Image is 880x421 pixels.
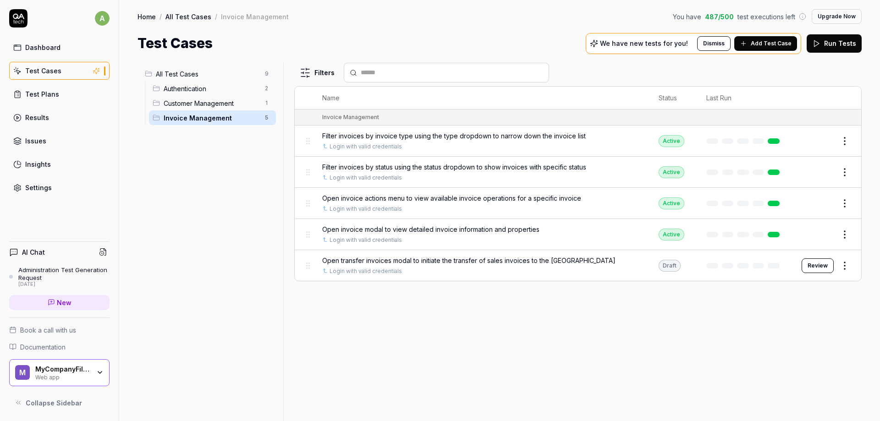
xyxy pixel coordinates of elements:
span: All Test Cases [156,69,259,79]
div: Administration Test Generation Request [18,266,110,281]
tr: Filter invoices by invoice type using the type dropdown to narrow down the invoice listLogin with... [295,126,861,157]
span: New [57,298,71,307]
span: Authentication [164,84,259,93]
span: Documentation [20,342,66,352]
p: We have new tests for you! [600,40,688,47]
button: Add Test Case [734,36,797,51]
a: Login with valid credentials [330,174,402,182]
button: Upgrade Now [812,9,862,24]
a: All Test Cases [165,12,211,21]
a: Home [137,12,156,21]
a: Documentation [9,342,110,352]
a: Login with valid credentials [330,267,402,275]
div: Test Plans [25,89,59,99]
a: Book a call with us [9,325,110,335]
div: Drag to reorderCustomer Management1 [149,96,276,110]
a: Test Cases [9,62,110,80]
span: a [95,11,110,26]
a: Dashboard [9,38,110,56]
div: Active [659,197,684,209]
a: Administration Test Generation Request[DATE] [9,266,110,287]
div: Draft [659,260,681,272]
a: Login with valid credentials [330,142,402,151]
div: Insights [25,159,51,169]
div: Drag to reorderInvoice Management5 [149,110,276,125]
span: Open invoice modal to view detailed invoice information and properties [322,224,539,234]
tr: Open transfer invoices modal to initiate the transfer of sales invoices to the [GEOGRAPHIC_DATA]L... [295,250,861,281]
span: 9 [261,68,272,79]
a: Test Plans [9,85,110,103]
span: You have [673,12,701,22]
div: Results [25,113,49,122]
div: Active [659,166,684,178]
th: Last Run [697,87,792,109]
div: [DATE] [18,281,110,288]
h4: AI Chat [22,247,45,257]
span: 487 / 500 [705,12,734,22]
a: Issues [9,132,110,150]
span: Collapse Sidebar [26,398,82,408]
div: MyCompanyFiles [35,365,90,373]
div: Active [659,135,684,147]
span: Customer Management [164,98,259,108]
h1: Test Cases [137,33,213,54]
span: 2 [261,83,272,94]
tr: Filter invoices by status using the status dropdown to show invoices with specific statusLogin wi... [295,157,861,188]
div: Active [659,229,684,241]
span: 1 [261,98,272,109]
button: Run Tests [807,34,862,53]
div: Web app [35,373,90,380]
div: Issues [25,136,46,146]
span: Book a call with us [20,325,76,335]
th: Status [649,87,697,109]
th: Name [313,87,650,109]
a: Login with valid credentials [330,205,402,213]
a: Results [9,109,110,126]
button: Filters [294,64,340,82]
div: / [215,12,217,21]
a: Login with valid credentials [330,236,402,244]
span: M [15,365,30,380]
span: Add Test Case [751,39,792,48]
tr: Open invoice actions menu to view available invoice operations for a specific invoiceLogin with v... [295,188,861,219]
div: / [159,12,162,21]
div: Invoice Management [322,113,379,121]
span: Open transfer invoices modal to initiate the transfer of sales invoices to the [GEOGRAPHIC_DATA] [322,256,616,265]
div: Settings [25,183,52,192]
div: Drag to reorderAuthentication2 [149,81,276,96]
div: Test Cases [25,66,61,76]
button: a [95,9,110,27]
div: Dashboard [25,43,60,52]
span: 5 [261,112,272,123]
button: MMyCompanyFilesWeb app [9,359,110,387]
span: test executions left [737,12,795,22]
tr: Open invoice modal to view detailed invoice information and propertiesLogin with valid credential... [295,219,861,250]
a: Insights [9,155,110,173]
button: Dismiss [697,36,731,51]
span: Filter invoices by invoice type using the type dropdown to narrow down the invoice list [322,131,586,141]
a: New [9,295,110,310]
span: Invoice Management [164,113,259,123]
a: Settings [9,179,110,197]
button: Collapse Sidebar [9,394,110,412]
span: Open invoice actions menu to view available invoice operations for a specific invoice [322,193,581,203]
span: Filter invoices by status using the status dropdown to show invoices with specific status [322,162,586,172]
div: Invoice Management [221,12,289,21]
button: Review [802,258,834,273]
